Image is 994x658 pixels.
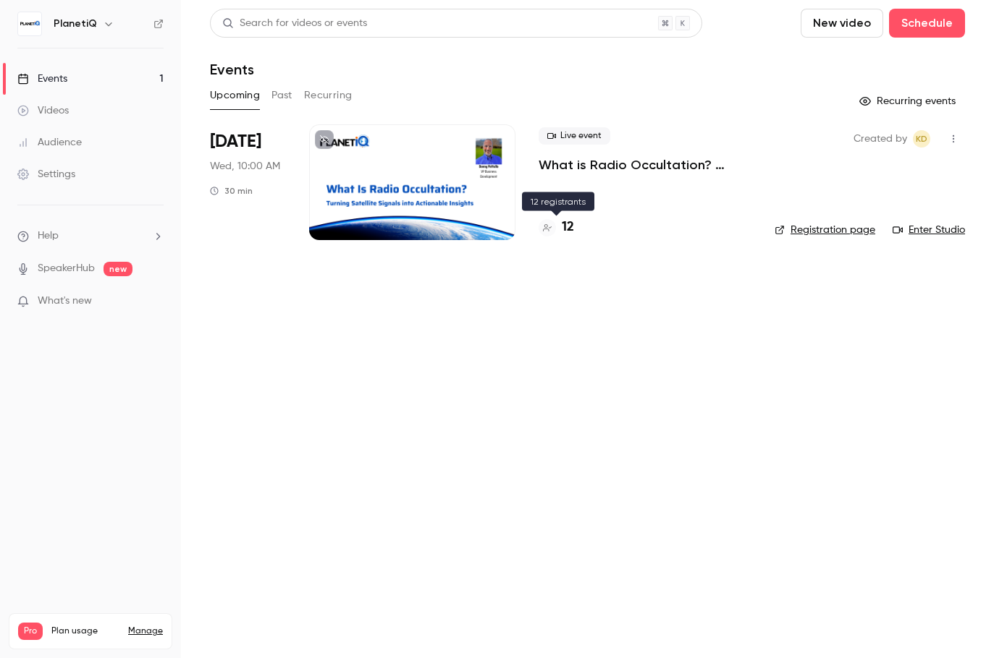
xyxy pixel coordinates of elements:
span: Pro [18,623,43,640]
div: Videos [17,103,69,118]
span: [DATE] [210,130,261,153]
a: What is Radio Occultation? Turning Satellite Signals into Actionable Insights [539,156,751,174]
button: Upcoming [210,84,260,107]
span: Live event [539,127,610,145]
div: 30 min [210,185,253,197]
h6: PlanetiQ [54,17,97,31]
a: Manage [128,625,163,637]
a: SpeakerHub [38,261,95,276]
button: New video [801,9,883,38]
div: Oct 15 Wed, 10:00 AM (America/Los Angeles) [210,124,286,240]
span: Wed, 10:00 AM [210,159,280,174]
span: Karen Dubey [913,130,930,148]
div: Audience [17,135,82,150]
li: help-dropdown-opener [17,228,164,244]
a: 12 [539,218,574,237]
span: What's new [38,294,92,309]
button: Schedule [889,9,965,38]
h1: Events [210,61,254,78]
h4: 12 [562,218,574,237]
span: KD [916,130,927,148]
button: Recurring events [853,90,965,113]
span: Created by [854,130,907,148]
button: Recurring [304,84,353,107]
img: PlanetiQ [18,12,41,35]
a: Enter Studio [893,223,965,237]
div: Events [17,72,67,86]
span: new [104,262,132,276]
span: Help [38,228,59,244]
span: Plan usage [51,625,119,637]
div: Settings [17,167,75,181]
a: Registration page [775,223,875,237]
div: Search for videos or events [222,16,367,31]
button: Past [271,84,292,107]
